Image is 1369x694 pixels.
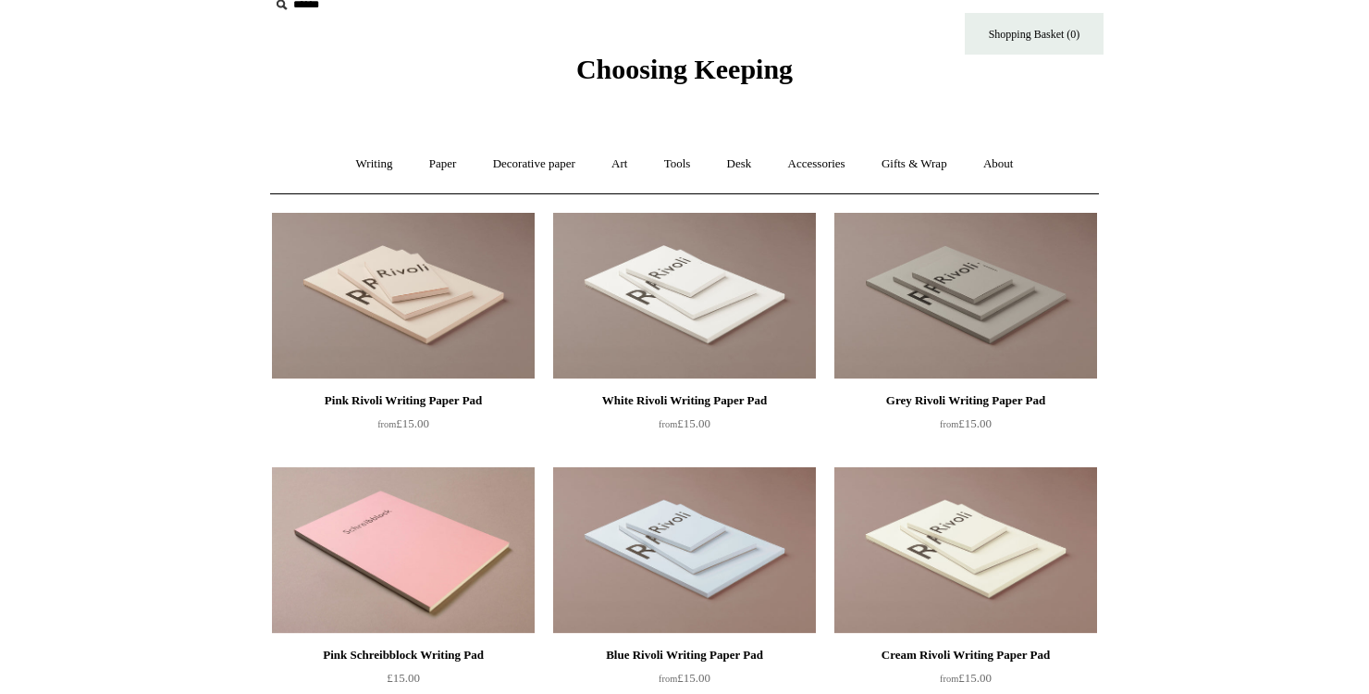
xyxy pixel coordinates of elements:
[553,213,816,379] img: White Rivoli Writing Paper Pad
[659,416,710,430] span: £15.00
[595,140,644,189] a: Art
[553,467,816,634] img: Blue Rivoli Writing Paper Pad
[272,467,535,634] img: Pink Schreibblock Writing Pad
[839,644,1092,666] div: Cream Rivoli Writing Paper Pad
[476,140,592,189] a: Decorative paper
[834,213,1097,379] a: Grey Rivoli Writing Paper Pad Grey Rivoli Writing Paper Pad
[553,390,816,465] a: White Rivoli Writing Paper Pad from£15.00
[558,644,811,666] div: Blue Rivoli Writing Paper Pad
[413,140,474,189] a: Paper
[940,674,958,684] span: from
[771,140,862,189] a: Accessories
[576,54,793,84] span: Choosing Keeping
[272,213,535,379] a: Pink Rivoli Writing Paper Pad Pink Rivoli Writing Paper Pad
[377,416,429,430] span: £15.00
[967,140,1030,189] a: About
[659,419,677,429] span: from
[710,140,769,189] a: Desk
[277,644,530,666] div: Pink Schreibblock Writing Pad
[940,419,958,429] span: from
[834,467,1097,634] a: Cream Rivoli Writing Paper Pad Cream Rivoli Writing Paper Pad
[387,671,420,685] span: £15.00
[272,390,535,465] a: Pink Rivoli Writing Paper Pad from£15.00
[272,467,535,634] a: Pink Schreibblock Writing Pad Pink Schreibblock Writing Pad
[377,419,396,429] span: from
[647,140,708,189] a: Tools
[659,674,677,684] span: from
[553,467,816,634] a: Blue Rivoli Writing Paper Pad Blue Rivoli Writing Paper Pad
[865,140,964,189] a: Gifts & Wrap
[659,671,710,685] span: £15.00
[277,390,530,412] div: Pink Rivoli Writing Paper Pad
[834,467,1097,634] img: Cream Rivoli Writing Paper Pad
[940,416,992,430] span: £15.00
[940,671,992,685] span: £15.00
[839,390,1092,412] div: Grey Rivoli Writing Paper Pad
[558,390,811,412] div: White Rivoli Writing Paper Pad
[834,390,1097,465] a: Grey Rivoli Writing Paper Pad from£15.00
[965,13,1104,55] a: Shopping Basket (0)
[553,213,816,379] a: White Rivoli Writing Paper Pad White Rivoli Writing Paper Pad
[339,140,410,189] a: Writing
[272,213,535,379] img: Pink Rivoli Writing Paper Pad
[834,213,1097,379] img: Grey Rivoli Writing Paper Pad
[576,68,793,81] a: Choosing Keeping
